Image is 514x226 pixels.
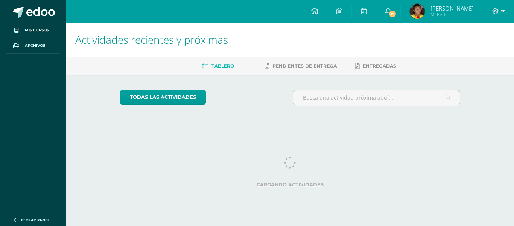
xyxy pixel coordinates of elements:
a: Tablero [202,60,234,72]
span: Entregadas [363,63,396,69]
span: Archivos [25,43,45,49]
span: Pendientes de entrega [272,63,337,69]
a: todas las Actividades [120,90,206,105]
a: Archivos [6,38,60,54]
span: 15 [388,10,397,18]
span: [PERSON_NAME] [430,5,474,12]
a: Pendientes de entrega [265,60,337,72]
img: 76808ff11c9f4b1db440eb77bb33f0fa.png [410,4,425,19]
label: Cargando actividades [120,182,461,188]
span: Mis cursos [25,27,49,33]
span: Mi Perfil [430,11,474,18]
a: Mis cursos [6,23,60,38]
a: Entregadas [355,60,396,72]
input: Busca una actividad próxima aquí... [293,90,460,105]
span: Cerrar panel [21,217,50,223]
span: Actividades recientes y próximas [75,32,228,47]
span: Tablero [211,63,234,69]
